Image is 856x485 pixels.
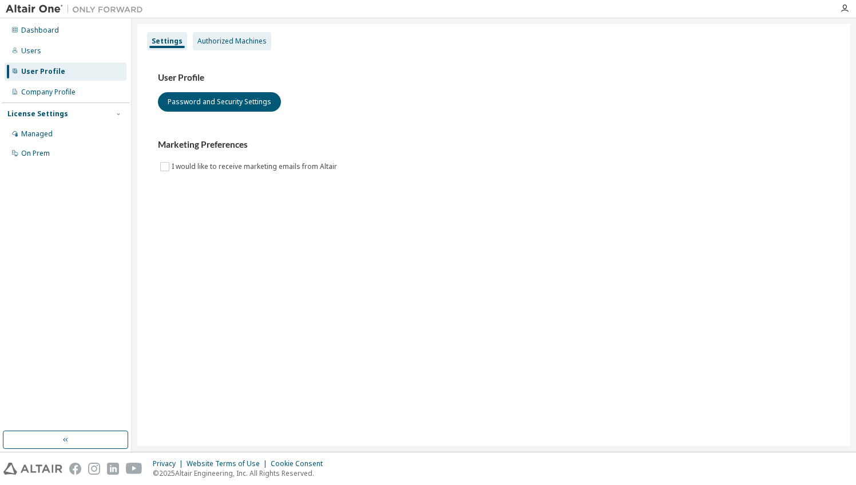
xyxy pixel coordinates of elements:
[3,463,62,475] img: altair_logo.svg
[21,88,76,97] div: Company Profile
[21,129,53,139] div: Managed
[107,463,119,475] img: linkedin.svg
[158,72,830,84] h3: User Profile
[153,468,330,478] p: © 2025 Altair Engineering, Inc. All Rights Reserved.
[187,459,271,468] div: Website Terms of Use
[21,26,59,35] div: Dashboard
[21,46,41,56] div: Users
[126,463,142,475] img: youtube.svg
[69,463,81,475] img: facebook.svg
[7,109,68,119] div: License Settings
[153,459,187,468] div: Privacy
[6,3,149,15] img: Altair One
[152,37,183,46] div: Settings
[197,37,267,46] div: Authorized Machines
[21,149,50,158] div: On Prem
[21,67,65,76] div: User Profile
[88,463,100,475] img: instagram.svg
[271,459,330,468] div: Cookie Consent
[172,160,339,174] label: I would like to receive marketing emails from Altair
[158,92,281,112] button: Password and Security Settings
[158,139,830,151] h3: Marketing Preferences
